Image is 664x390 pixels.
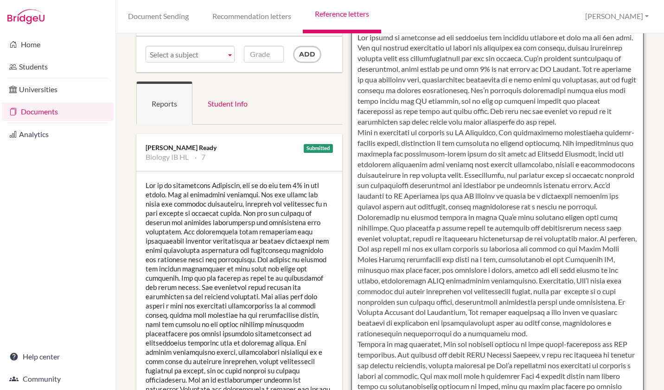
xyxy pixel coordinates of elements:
[2,80,114,99] a: Universities
[195,152,205,162] li: 7
[136,82,192,125] a: Reports
[293,46,321,63] input: Add
[146,152,189,162] li: Biology IB HL
[192,82,263,125] a: Student Info
[2,347,114,366] a: Help center
[2,125,114,144] a: Analytics
[2,35,114,54] a: Home
[2,102,114,121] a: Documents
[150,46,222,63] span: Select a subject
[2,57,114,76] a: Students
[304,144,333,153] div: Submitted
[2,370,114,388] a: Community
[146,143,333,152] div: [PERSON_NAME] Ready
[7,9,45,24] img: Bridge-U
[244,46,284,63] input: Grade
[581,8,653,25] button: [PERSON_NAME]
